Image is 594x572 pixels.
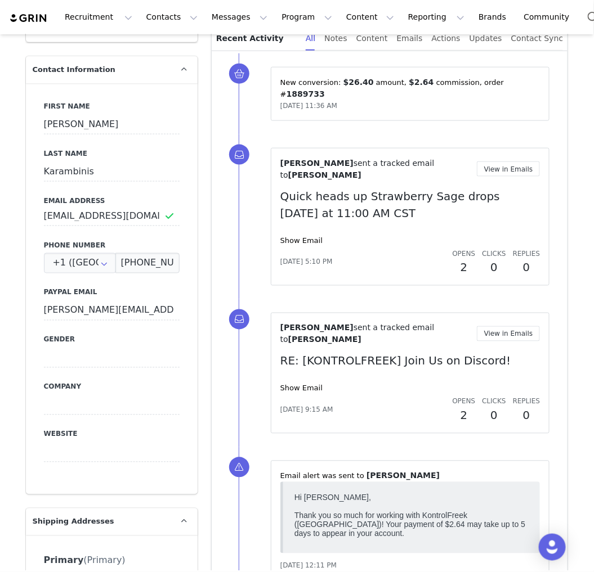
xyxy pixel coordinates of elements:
[453,407,476,424] h2: 2
[513,259,541,276] h2: 0
[205,4,274,30] button: Messages
[324,26,347,51] div: Notes
[513,407,541,424] h2: 0
[367,471,440,480] span: [PERSON_NAME]
[280,76,541,100] p: New conversion: ⁨ ⁩ amount⁨, ⁨ ⁩ commission⁩⁨, order #⁨ ⁩⁩
[280,159,435,179] span: sent a tracked email to
[44,240,180,250] label: Phone Number
[482,398,506,406] span: Clicks
[44,101,180,111] label: First Name
[280,384,323,393] a: Show Email
[9,13,48,24] img: grin logo
[44,148,180,159] label: Last Name
[140,4,204,30] button: Contacts
[482,407,506,424] h2: 0
[432,26,461,51] div: Actions
[5,4,239,53] body: Hi [PERSON_NAME], Thank you so much for working with KontrolFreek (NA)! Your payment of $4.04 may...
[288,170,361,179] span: [PERSON_NAME]
[453,259,476,276] h2: 2
[470,26,502,51] div: Updates
[280,470,541,482] p: ⁨Email⁩ alert was sent to ⁨ ⁩
[44,253,116,273] input: Country
[280,257,333,267] span: [DATE] 5:10 PM
[340,4,401,30] button: Content
[477,161,541,177] button: View in Emails
[9,9,318,21] body: Rich Text Area. Press ALT-0 for help.
[44,206,180,226] input: Email Address
[280,102,337,110] span: [DATE] 11:36 AM
[33,516,114,528] span: Shipping Addresses
[482,250,506,258] span: Clicks
[517,4,582,30] a: Community
[44,555,84,566] span: Primary
[288,335,361,344] span: [PERSON_NAME]
[83,555,125,566] span: (Primary)
[397,26,423,51] div: Emails
[280,159,354,168] span: [PERSON_NAME]
[44,429,180,439] label: Website
[280,562,337,570] span: [DATE] 12:11 PM
[401,4,471,30] button: Reporting
[343,78,374,87] span: $26.40
[280,323,435,344] span: sent a tracked email to
[472,4,516,30] a: Brands
[477,326,541,341] button: View in Emails
[44,196,180,206] label: Email Address
[513,250,541,258] span: Replies
[33,64,115,75] span: Contact Information
[453,250,476,258] span: Opens
[44,382,180,392] label: Company
[453,398,476,406] span: Opens
[280,188,541,222] p: Quick heads up Strawberry Sage drops [DATE] at 11:00 AM CST
[306,26,315,51] div: All
[58,4,139,30] button: Recruitment
[287,89,325,98] span: 1889733
[280,353,541,370] p: RE: [KONTROLFREEK] Join Us on Discord!
[44,335,180,345] label: Gender
[44,253,116,273] div: United States
[409,78,434,87] span: $2.64
[356,26,388,51] div: Content
[280,405,333,415] span: [DATE] 9:15 AM
[275,4,339,30] button: Program
[280,323,354,332] span: [PERSON_NAME]
[482,259,506,276] h2: 0
[511,26,564,51] div: Contact Sync
[280,236,323,245] a: Show Email
[216,26,297,51] p: Recent Activity
[513,398,541,406] span: Replies
[44,287,180,298] label: Paypal Email
[115,253,180,273] input: (XXX) XXX-XXXX
[5,4,239,53] body: Hi [PERSON_NAME], Thank you so much for working with KontrolFreek ([GEOGRAPHIC_DATA])! Your payme...
[539,534,566,561] div: Open Intercom Messenger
